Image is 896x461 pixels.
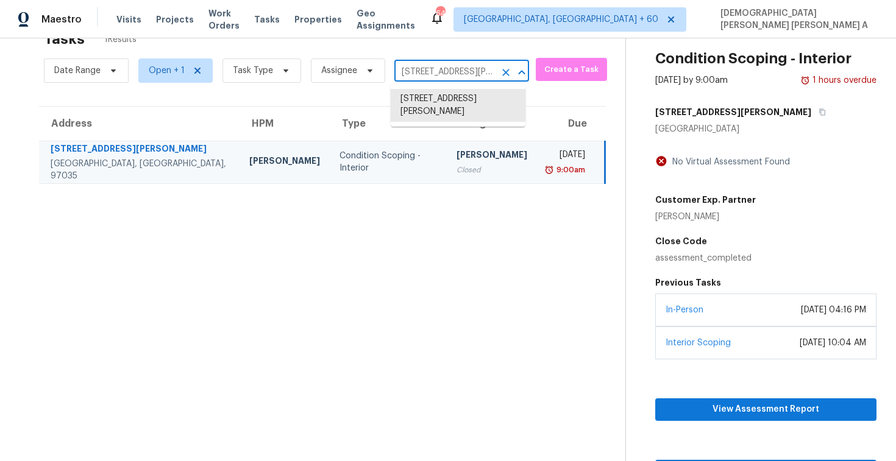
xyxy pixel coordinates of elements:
a: Interior Scoping [666,339,731,347]
button: Clear [497,64,514,81]
h5: Close Code [655,235,876,247]
img: Artifact Not Present Icon [655,155,667,167]
span: Assignee [321,65,357,77]
div: [PERSON_NAME] [249,155,320,170]
span: Date Range [54,65,101,77]
input: Search by address [394,63,495,82]
th: Address [39,107,240,141]
h5: Customer Exp. Partner [655,194,756,206]
a: In-Person [666,306,703,314]
span: Properties [294,13,342,26]
button: Copy Address [811,101,828,123]
div: Condition Scoping - Interior [340,150,436,174]
div: [DATE] by 9:00am [655,74,728,86]
div: Closed [457,164,527,176]
h2: Condition Scoping - Interior [655,52,852,65]
div: 9:00am [554,164,585,176]
img: Overdue Alarm Icon [800,74,810,86]
div: [PERSON_NAME] [655,211,756,223]
span: View Assessment Report [665,402,867,417]
div: [STREET_ADDRESS][PERSON_NAME] [51,143,230,158]
th: Type [330,107,446,141]
span: [DEMOGRAPHIC_DATA][PERSON_NAME] [PERSON_NAME] A [716,7,878,32]
h5: [STREET_ADDRESS][PERSON_NAME] [655,106,811,118]
div: 1 hours overdue [810,74,876,86]
span: Visits [116,13,141,26]
span: Projects [156,13,194,26]
h2: Tasks [44,33,85,45]
span: [GEOGRAPHIC_DATA], [GEOGRAPHIC_DATA] + 60 [464,13,658,26]
th: HPM [240,107,330,141]
div: assessment_completed [655,252,876,264]
span: Create a Task [542,63,602,77]
h5: Previous Tasks [655,276,876,289]
span: Maestro [41,13,82,26]
div: [DATE] 10:04 AM [800,337,866,349]
span: Work Orders [208,7,240,32]
span: Open + 1 [149,65,185,77]
button: Close [513,64,530,81]
li: [STREET_ADDRESS][PERSON_NAME] [391,89,525,122]
span: Geo Assignments [357,7,415,32]
button: View Assessment Report [655,398,876,421]
span: Tasks [254,15,280,24]
div: 640 [436,7,444,19]
span: Task Type [233,65,273,77]
img: Overdue Alarm Icon [544,164,554,176]
button: Create a Task [536,58,608,81]
div: [DATE] 04:16 PM [801,304,866,316]
div: [GEOGRAPHIC_DATA] [655,123,876,135]
div: No Virtual Assessment Found [667,156,790,168]
div: [GEOGRAPHIC_DATA], [GEOGRAPHIC_DATA], 97035 [51,158,230,182]
span: 1 Results [104,33,137,46]
div: [DATE] [547,149,586,164]
th: Due [537,107,605,141]
div: [PERSON_NAME] [457,149,527,164]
